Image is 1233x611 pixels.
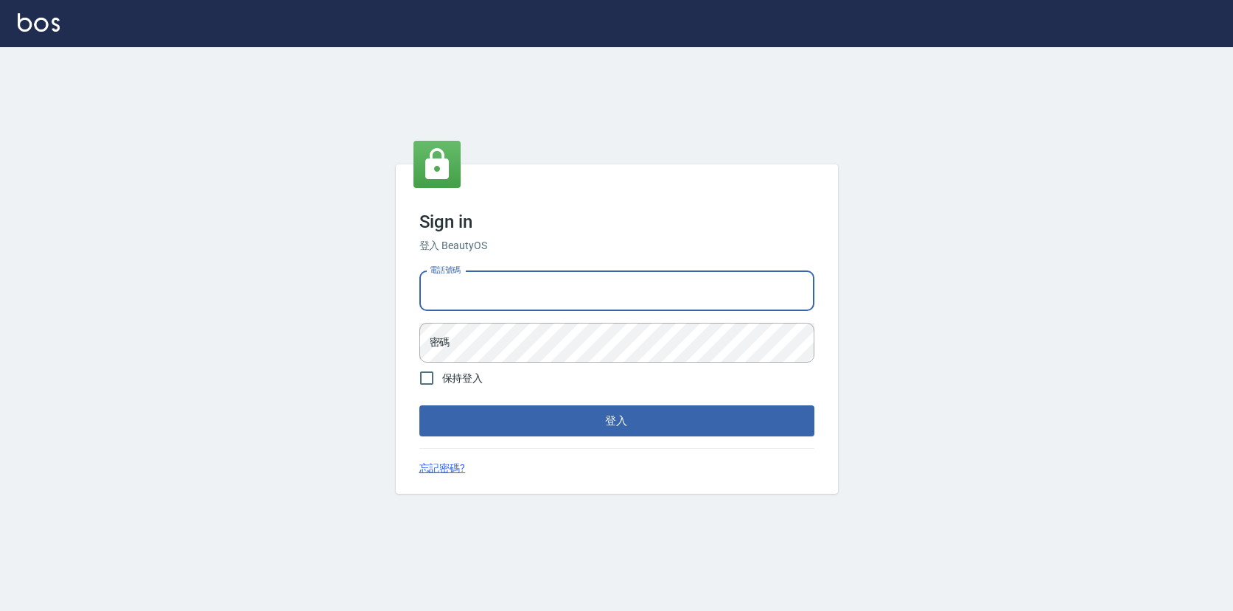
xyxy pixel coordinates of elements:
img: Logo [18,13,60,32]
h6: 登入 BeautyOS [419,238,814,254]
span: 保持登入 [442,371,483,386]
a: 忘記密碼? [419,461,466,476]
label: 電話號碼 [430,265,461,276]
h3: Sign in [419,212,814,232]
button: 登入 [419,405,814,436]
